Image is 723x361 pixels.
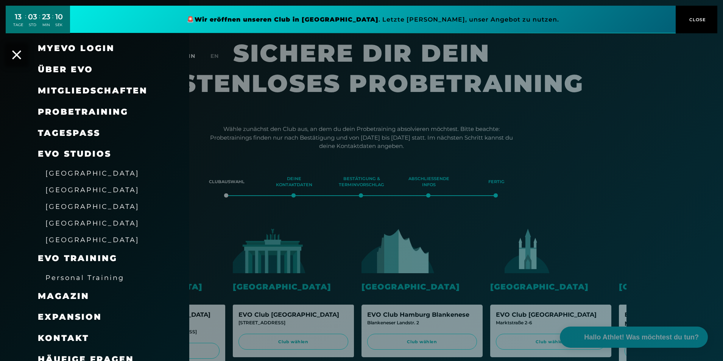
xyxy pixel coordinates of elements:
[52,12,53,32] div: :
[55,11,63,22] div: 10
[39,12,40,32] div: :
[38,43,115,53] a: MyEVO Login
[687,16,706,23] span: CLOSE
[42,11,50,22] div: 23
[676,6,717,33] button: CLOSE
[55,22,63,28] div: SEK
[28,22,37,28] div: STD
[28,11,37,22] div: 03
[13,22,23,28] div: TAGE
[13,11,23,22] div: 13
[25,12,26,32] div: :
[42,22,50,28] div: MIN
[38,64,93,75] span: Über EVO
